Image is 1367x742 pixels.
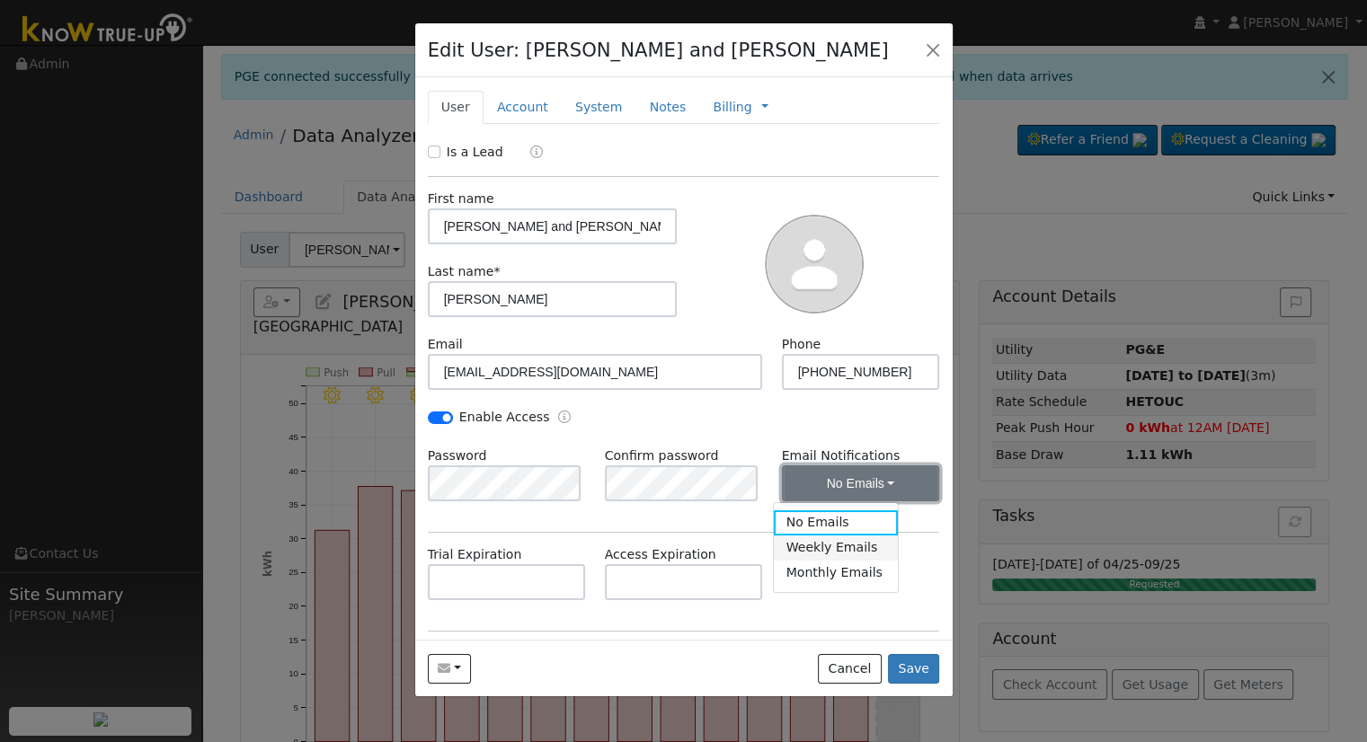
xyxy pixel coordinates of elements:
[562,91,636,124] a: System
[782,446,940,465] label: Email Notifications
[818,654,882,685] button: Cancel
[428,36,889,65] h4: Edit User: [PERSON_NAME] and [PERSON_NAME]
[558,408,571,428] a: Enable Access
[605,446,719,465] label: Confirm password
[447,143,503,162] label: Is a Lead
[428,654,472,685] button: wheatleydan13@gmail.com
[428,190,494,208] label: First name
[428,335,463,354] label: Email
[774,510,899,535] a: No Emails
[428,91,484,124] a: User
[774,561,899,586] a: Monthly Emails
[459,408,550,427] label: Enable Access
[605,545,716,564] label: Access Expiration
[888,654,940,685] button: Save
[713,98,751,117] a: Billing
[774,535,899,561] a: Weekly Emails
[635,91,699,124] a: Notes
[428,545,522,564] label: Trial Expiration
[517,143,543,163] a: Lead
[428,446,487,465] label: Password
[782,335,821,354] label: Phone
[428,146,440,158] input: Is a Lead
[493,264,500,278] span: Required
[782,465,940,501] button: No Emails
[428,262,501,281] label: Last name
[484,91,562,124] a: Account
